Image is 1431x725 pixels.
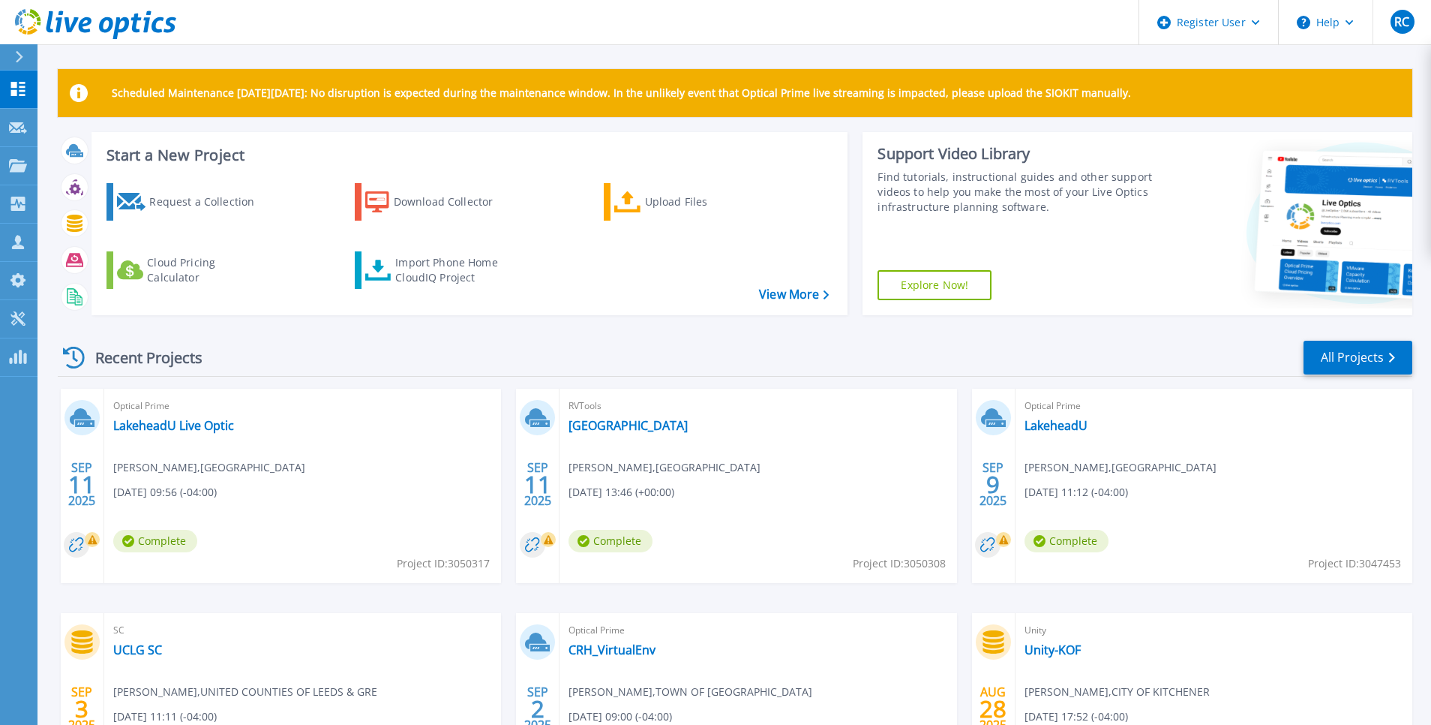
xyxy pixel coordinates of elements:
a: CRH_VirtualEnv [568,642,655,657]
div: Download Collector [394,187,514,217]
p: Scheduled Maintenance [DATE][DATE]: No disruption is expected during the maintenance window. In t... [112,87,1131,99]
a: LakeheadU [1024,418,1087,433]
span: Unity [1024,622,1403,639]
div: Upload Files [645,187,765,217]
a: Explore Now! [877,270,991,300]
span: [DATE] 13:46 (+00:00) [568,484,674,501]
span: 3 [75,702,88,715]
div: Recent Projects [58,339,223,376]
a: [GEOGRAPHIC_DATA] [568,418,688,433]
div: SEP 2025 [67,457,96,512]
span: 2 [531,702,544,715]
a: UCLG SC [113,642,162,657]
a: Unity-KOF [1024,642,1081,657]
span: [DATE] 17:52 (-04:00) [1024,708,1128,725]
span: [PERSON_NAME] , [GEOGRAPHIC_DATA] [113,459,305,476]
div: Support Video Library [877,144,1157,164]
a: Upload Files [604,183,771,221]
div: SEP 2025 [979,457,1007,512]
span: Project ID: 3050308 [853,555,946,572]
span: Project ID: 3047453 [1308,555,1401,572]
span: Complete [568,530,652,552]
a: LakeheadU Live Optic [113,418,234,433]
span: Optical Prime [113,398,492,414]
span: [DATE] 11:11 (-04:00) [113,708,217,725]
span: [PERSON_NAME] , TOWN OF [GEOGRAPHIC_DATA] [568,684,812,700]
span: [PERSON_NAME] , [GEOGRAPHIC_DATA] [568,459,760,476]
span: 9 [986,478,1000,491]
span: [DATE] 09:00 (-04:00) [568,708,672,725]
div: SEP 2025 [523,457,552,512]
span: SC [113,622,492,639]
div: Find tutorials, instructional guides and other support videos to help you make the most of your L... [877,170,1157,215]
span: [DATE] 09:56 (-04:00) [113,484,217,501]
span: Project ID: 3050317 [397,555,490,572]
span: Optical Prime [568,622,947,639]
span: [DATE] 11:12 (-04:00) [1024,484,1128,501]
div: Request a Collection [149,187,269,217]
span: RC [1394,16,1409,28]
span: RVTools [568,398,947,414]
a: View More [759,287,829,302]
a: Request a Collection [106,183,274,221]
span: 11 [524,478,551,491]
span: Complete [1024,530,1108,552]
h3: Start a New Project [106,147,829,164]
a: Cloud Pricing Calculator [106,251,274,289]
span: Complete [113,530,197,552]
span: [PERSON_NAME] , CITY OF KITCHENER [1024,684,1210,700]
div: Cloud Pricing Calculator [147,255,267,285]
div: Import Phone Home CloudIQ Project [395,255,512,285]
a: Download Collector [355,183,522,221]
a: All Projects [1303,341,1412,375]
span: 28 [979,702,1006,715]
span: 11 [68,478,95,491]
span: [PERSON_NAME] , UNITED COUNTIES OF LEEDS & GRE [113,684,377,700]
span: Optical Prime [1024,398,1403,414]
span: [PERSON_NAME] , [GEOGRAPHIC_DATA] [1024,459,1216,476]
